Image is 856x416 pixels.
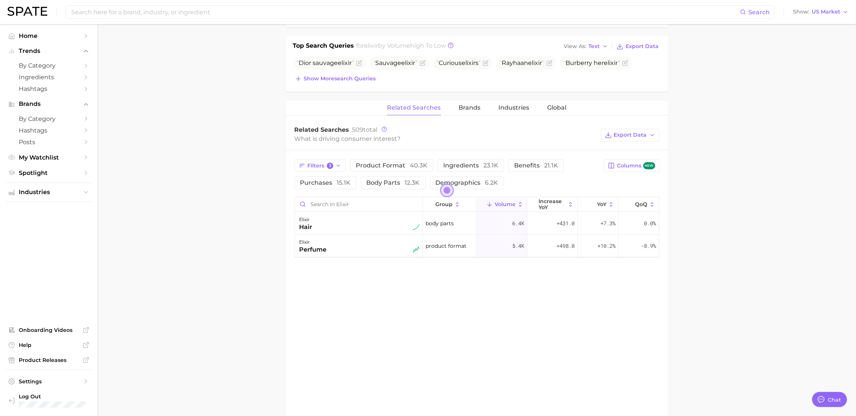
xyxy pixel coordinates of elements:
span: 15.1k [337,179,351,186]
a: My Watchlist [6,152,92,163]
span: Industries [499,104,530,111]
span: +10.2% [597,241,615,250]
span: by Category [19,62,79,69]
a: Hashtags [6,83,92,95]
span: Ingredients [19,74,79,81]
button: Flag as miscategorized or irrelevant [356,60,362,66]
a: by Category [6,113,92,125]
span: elixir [528,59,543,66]
span: Volume [495,201,516,207]
span: Show [793,10,809,14]
span: 5.4k [512,241,524,250]
a: Spotlight [6,167,92,179]
span: Settings [19,378,79,385]
button: Flag as miscategorized or irrelevant [546,60,552,66]
span: high to low [410,42,446,49]
input: Search here for a brand, industry, or ingredient [71,6,740,18]
button: Export Data [615,41,660,52]
span: body parts [367,179,420,186]
span: 23.1k [483,162,498,169]
span: Trends [19,48,79,54]
span: +7.3% [600,219,615,228]
span: elixir [604,59,618,66]
button: Show moresearch queries [293,74,378,84]
span: View As [564,44,587,48]
span: Brands [459,104,481,111]
span: by Category [19,115,79,122]
span: -8.9% [641,241,656,250]
button: Filters3 [295,159,346,172]
span: 40.3k [410,162,427,169]
span: elixir [364,42,378,49]
div: hair [299,223,313,232]
span: Log Out [19,393,91,400]
span: Industries [19,189,79,196]
span: 21.1k [544,162,558,169]
a: Help [6,339,92,351]
button: Brands [6,98,92,110]
span: 0.0% [644,219,656,228]
img: sustained riser [413,224,420,231]
span: body parts [426,219,454,228]
a: Posts [6,136,92,148]
span: total [352,126,378,133]
a: by Category [6,60,92,71]
span: Search [748,9,770,16]
span: Export Data [626,43,659,50]
span: Text [589,44,600,48]
button: QoQ [618,197,659,212]
span: Rayhaan [500,59,545,66]
div: elixir [299,238,327,247]
span: US Market [812,10,840,14]
span: Related Searches [295,126,349,133]
span: new [643,162,655,169]
img: SPATE [8,7,47,16]
span: YoY [597,201,606,207]
button: View AsText [562,42,610,51]
button: group [423,197,477,212]
button: Volume [477,197,527,212]
span: Show more search queries [304,75,376,82]
span: Burberry her [564,59,621,66]
button: elixirperfumeseasonal riserproduct format5.4k+498.0+10.2%-8.9% [295,235,659,257]
a: Product Releases [6,354,92,366]
h2: for by Volume [356,41,446,52]
span: 6.4k [512,219,524,228]
button: Industries [6,187,92,198]
span: Related Searches [387,104,441,111]
span: 509 [352,126,364,133]
span: Curious s [437,59,481,66]
button: Open the dialog [440,184,454,197]
span: Posts [19,139,79,146]
span: demographics [436,179,498,186]
span: Sauvage [373,59,418,66]
span: Dior sauvage [297,59,355,66]
span: benefits [514,162,558,169]
button: elixirhairsustained riserbody parts6.4k+431.0+7.3%0.0% [295,212,659,235]
span: Spotlight [19,169,79,176]
span: Columns [617,162,655,169]
span: group [435,201,453,207]
input: Search in elixir [295,197,423,211]
span: purchases [300,179,351,186]
span: Brands [19,101,79,107]
span: Home [19,32,79,39]
span: Hashtags [19,127,79,134]
span: +431.0 [557,219,575,228]
img: seasonal riser [413,246,420,253]
a: Log out. Currently logged in with e-mail lynne.stewart@mpgllc.com. [6,391,92,410]
a: Settings [6,376,92,387]
span: increase YoY [539,198,566,210]
span: +498.0 [557,241,575,250]
span: QoQ [635,201,647,207]
button: ShowUS Market [791,7,850,17]
span: Global [548,104,567,111]
span: Product Releases [19,357,79,363]
button: Flag as miscategorized or irrelevant [420,60,426,66]
span: Help [19,342,79,348]
span: 3 [327,163,334,169]
a: Onboarding Videos [6,324,92,336]
button: increase YoY [527,197,578,212]
a: Home [6,30,92,42]
span: 12.3k [405,179,420,186]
